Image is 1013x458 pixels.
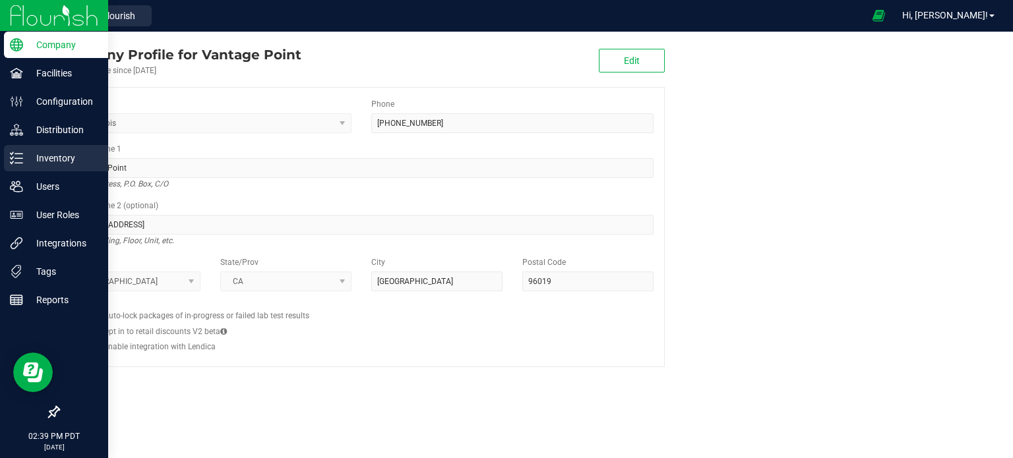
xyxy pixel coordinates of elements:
[10,293,23,306] inline-svg: Reports
[6,430,102,442] p: 02:39 PM PDT
[69,176,168,192] i: Street address, P.O. Box, C/O
[10,237,23,250] inline-svg: Integrations
[864,3,894,28] span: Open Ecommerce Menu
[10,152,23,165] inline-svg: Inventory
[23,94,102,109] p: Configuration
[371,113,654,133] input: (123) 456-7890
[902,10,988,20] span: Hi, [PERSON_NAME]!
[10,123,23,136] inline-svg: Distribution
[220,256,259,268] label: State/Prov
[6,442,102,452] p: [DATE]
[371,272,503,291] input: City
[23,264,102,279] p: Tags
[10,67,23,80] inline-svg: Facilities
[624,55,640,66] span: Edit
[23,37,102,53] p: Company
[13,353,53,392] iframe: Resource center
[58,65,301,76] div: Account active since [DATE]
[10,95,23,108] inline-svg: Configuration
[10,265,23,278] inline-svg: Tags
[23,292,102,308] p: Reports
[104,310,309,322] label: Auto-lock packages of in-progress or failed lab test results
[10,38,23,51] inline-svg: Company
[10,180,23,193] inline-svg: Users
[104,341,216,353] label: Enable integration with Lendica
[23,150,102,166] p: Inventory
[371,98,394,110] label: Phone
[23,122,102,138] p: Distribution
[371,256,385,268] label: City
[23,235,102,251] p: Integrations
[58,45,301,65] div: Vantage Point
[522,272,654,291] input: Postal Code
[522,256,566,268] label: Postal Code
[599,49,665,72] button: Edit
[23,207,102,223] p: User Roles
[23,179,102,194] p: Users
[23,65,102,81] p: Facilities
[69,215,654,235] input: Suite, Building, Unit, etc.
[69,233,174,248] i: Suite, Building, Floor, Unit, etc.
[69,158,654,178] input: Address
[69,200,158,212] label: Address Line 2 (optional)
[10,208,23,221] inline-svg: User Roles
[104,326,227,337] label: Opt in to retail discounts V2 beta
[69,301,654,310] h2: Configs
